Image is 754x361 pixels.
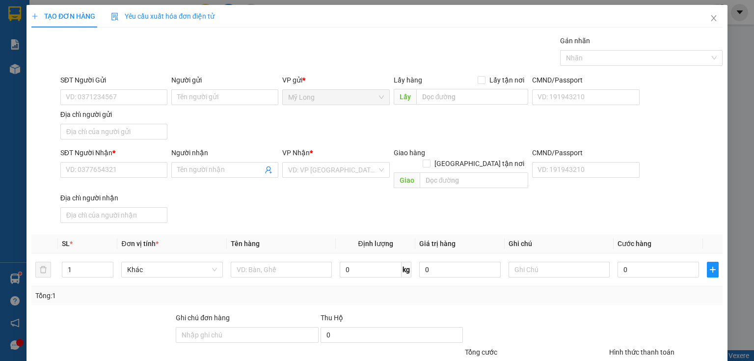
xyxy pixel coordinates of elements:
[60,124,167,139] input: Địa chỉ của người gửi
[416,89,528,105] input: Dọc đường
[393,76,422,84] span: Lấy hàng
[431,158,528,169] span: [GEOGRAPHIC_DATA] tận nơi
[176,327,318,343] input: Ghi chú đơn hàng
[176,314,230,322] label: Ghi chú đơn hàng
[710,14,718,22] span: close
[35,262,51,278] button: delete
[111,12,215,20] span: Yêu cầu xuất hóa đơn điện tử
[231,262,332,278] input: VD: Bàn, Ghế
[31,12,95,20] span: TẠO ĐƠN HÀNG
[532,147,639,158] div: CMND/Passport
[509,262,610,278] input: Ghi Chú
[60,109,167,120] div: Địa chỉ người gửi
[171,147,278,158] div: Người nhận
[111,13,119,21] img: icon
[465,348,497,356] span: Tổng cước
[31,13,38,20] span: plus
[60,75,167,85] div: SĐT Người Gửi
[171,75,278,85] div: Người gửi
[707,262,719,278] button: plus
[320,314,343,322] span: Thu Hộ
[231,240,260,248] span: Tên hàng
[60,207,167,223] input: Địa chỉ của người nhận
[288,90,383,105] span: Mỹ Long
[419,172,528,188] input: Dọc đường
[393,89,416,105] span: Lấy
[121,240,158,248] span: Đơn vị tính
[419,240,456,248] span: Giá trị hàng
[419,262,501,278] input: 0
[402,262,411,278] span: kg
[532,75,639,85] div: CMND/Passport
[62,240,70,248] span: SL
[127,262,216,277] span: Khác
[60,147,167,158] div: SĐT Người Nhận
[485,75,528,85] span: Lấy tận nơi
[707,266,718,274] span: plus
[609,348,674,356] label: Hình thức thanh toán
[560,37,590,45] label: Gán nhãn
[35,290,292,301] div: Tổng: 1
[265,166,272,174] span: user-add
[393,149,425,157] span: Giao hàng
[393,172,419,188] span: Giao
[60,193,167,203] div: Địa chỉ người nhận
[700,5,727,32] button: Close
[505,234,614,253] th: Ghi chú
[282,149,310,157] span: VP Nhận
[358,240,393,248] span: Định lượng
[282,75,389,85] div: VP gửi
[618,240,651,248] span: Cước hàng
